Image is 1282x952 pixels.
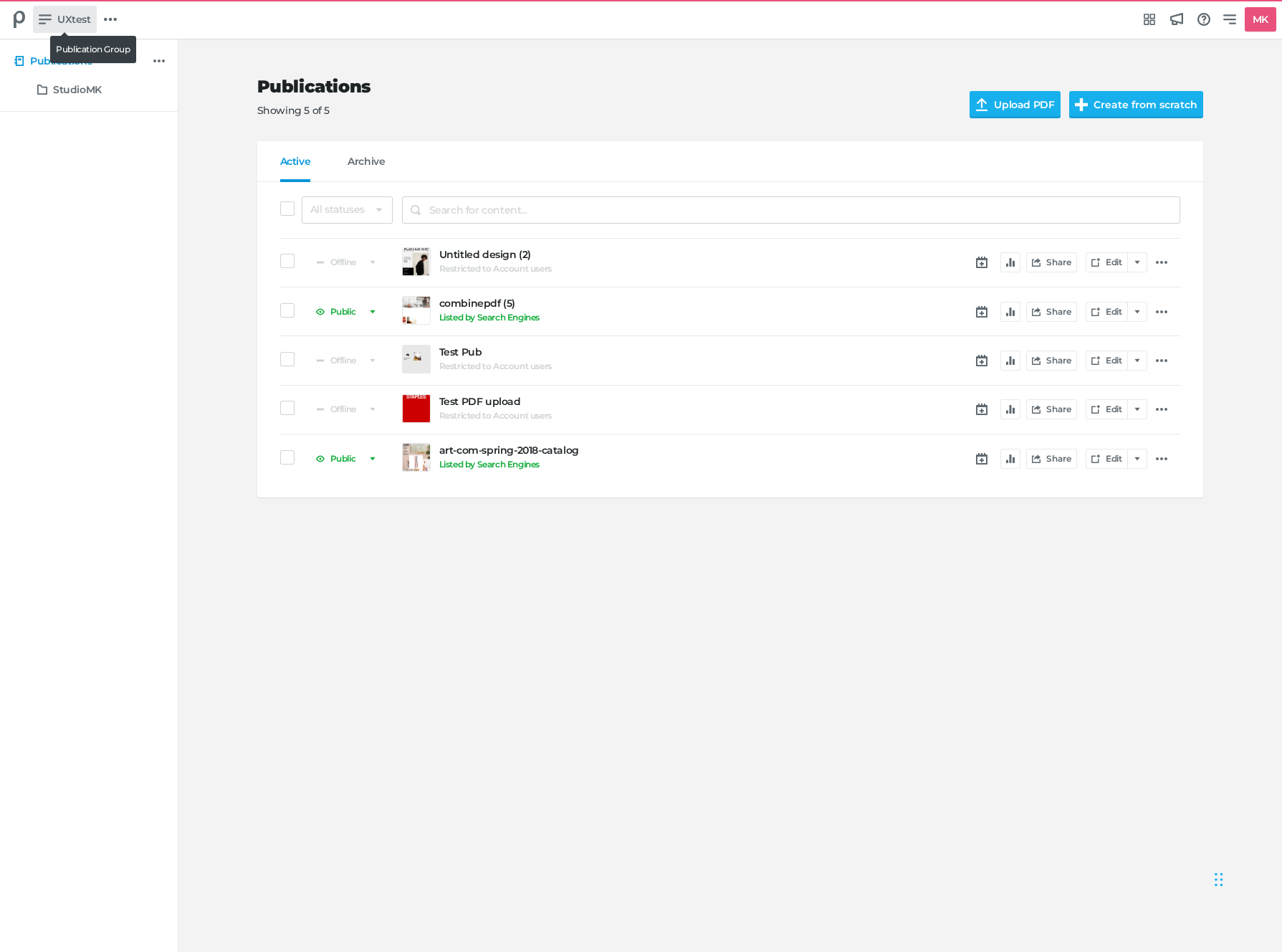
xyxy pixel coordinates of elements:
[402,296,431,325] a: Preview
[1026,252,1077,272] button: Share
[53,84,102,96] h5: StudioMK
[439,444,826,457] a: art-com-spring-2018-catalog
[1026,399,1077,419] button: Share
[280,156,311,182] a: Active
[6,6,33,33] div: UXtest
[439,396,826,408] a: Test PDF upload
[402,443,431,472] a: Preview
[1153,303,1170,320] a: Additional actions...
[973,352,990,369] a: Schedule Publication
[439,361,552,371] h6: Restricted to Account users
[1215,858,1223,901] div: Drag
[439,460,540,470] h6: Listed by Search Engines
[330,258,356,267] span: Offline
[439,346,826,358] a: Test Pub
[439,297,826,310] a: combinepdf (5)
[439,313,540,323] h6: Listed by Search Engines
[257,103,947,118] p: Showing 5 of 5
[973,303,990,320] a: Schedule Publication
[32,77,143,103] a: StudioMK
[970,91,1078,118] input: Upload PDF
[1086,351,1127,371] a: Edit
[1247,8,1274,32] h5: MK
[9,48,149,74] a: Publications
[439,249,826,261] a: Untitled design (2)
[330,356,356,365] span: Offline
[1086,449,1127,469] a: Edit
[1026,449,1077,469] button: Share
[57,11,91,27] span: UXtest
[402,394,431,423] a: Preview
[1210,844,1282,913] iframe: Chat Widget
[1086,302,1127,322] a: Edit
[1153,450,1170,467] a: Additional actions...
[1137,7,1162,32] a: Integrations Hub
[439,264,552,274] h6: Restricted to Account users
[973,254,990,271] a: Schedule Publication
[330,405,356,414] span: Offline
[150,52,168,70] a: Additional actions...
[973,401,990,418] a: Schedule Publication
[439,411,552,421] h6: Restricted to Account users
[1069,91,1203,118] button: Create from scratch
[970,91,1060,118] label: Upload PDF
[1026,351,1077,371] button: Share
[348,156,385,182] a: Archive
[257,77,947,97] h2: Publications
[1153,352,1170,369] a: Additional actions...
[1026,302,1077,322] button: Share
[1153,254,1170,271] a: Additional actions...
[1153,401,1170,418] a: Additional actions...
[402,247,431,276] a: Preview
[402,345,431,373] a: Preview
[973,450,990,467] a: Schedule Publication
[402,196,1180,224] input: Search for content...
[1086,252,1127,272] a: Edit
[330,308,356,316] span: Public
[330,454,356,463] span: Public
[30,55,92,67] h5: Publications
[1086,399,1127,419] a: Edit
